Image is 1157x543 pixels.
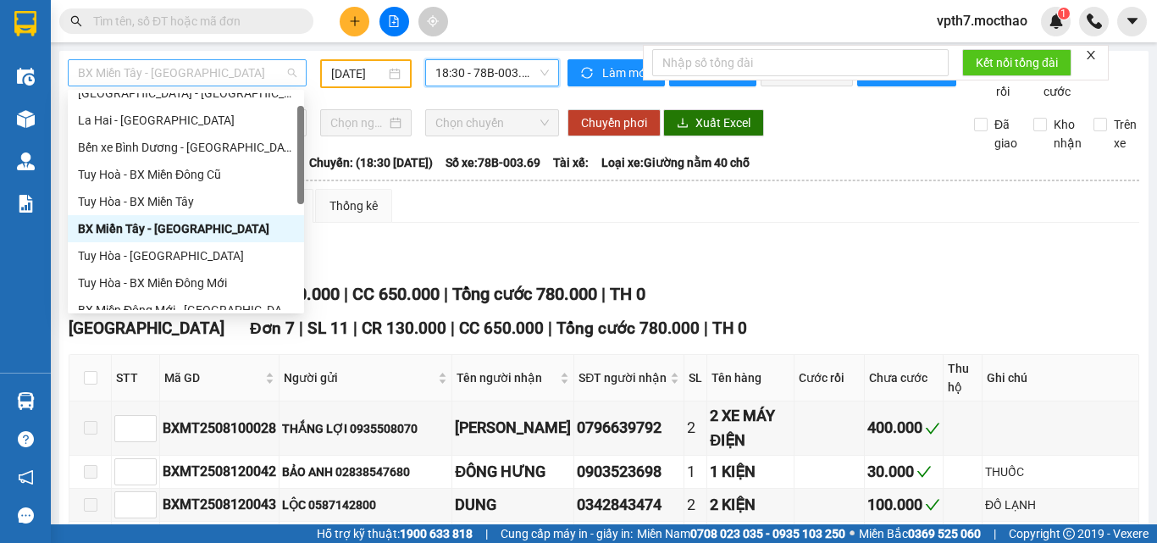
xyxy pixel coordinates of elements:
[602,64,651,82] span: Làm mới
[988,115,1024,152] span: Đã giao
[457,368,556,387] span: Tên người nhận
[687,460,704,484] div: 1
[601,284,606,304] span: |
[690,527,845,540] strong: 0708 023 035 - 0935 103 250
[282,419,449,438] div: THẮNG LỢI 0935508070
[577,493,681,517] div: 0342843474
[574,402,684,456] td: 0796639792
[983,355,1139,402] th: Ghi chú
[916,464,932,479] span: check
[68,161,304,188] div: Tuy Hoà - BX Miền Đông Cũ
[485,524,488,543] span: |
[78,301,294,319] div: BX Miền Đông Mới - [GEOGRAPHIC_DATA]
[160,402,280,456] td: BXMT2508100028
[18,469,34,485] span: notification
[435,110,549,136] span: Chọn chuyến
[976,53,1058,72] span: Kết nối tổng đài
[677,117,689,130] span: download
[865,355,944,402] th: Chưa cước
[112,355,160,402] th: STT
[400,527,473,540] strong: 1900 633 818
[574,489,684,522] td: 0342843474
[352,284,440,304] span: CC 650.000
[985,496,1136,514] div: ĐỒ LẠNH
[330,114,386,132] input: Chọn ngày
[160,489,280,522] td: BXMT2508120043
[710,493,791,517] div: 2 KIỆN
[78,165,294,184] div: Tuy Hoà - BX Miền Đông Cũ
[284,368,435,387] span: Người gửi
[1060,8,1066,19] span: 1
[444,284,448,304] span: |
[70,15,82,27] span: search
[160,456,280,489] td: BXMT2508120042
[78,84,294,103] div: [GEOGRAPHIC_DATA] - [GEOGRAPHIC_DATA]
[17,152,35,170] img: warehouse-icon
[250,319,295,338] span: Đơn 7
[1125,14,1140,29] span: caret-down
[282,463,449,481] div: BẢO ANH 02838547680
[548,319,552,338] span: |
[455,460,571,484] div: ĐÔNG HƯNG
[451,319,455,338] span: |
[925,497,940,513] span: check
[307,319,349,338] span: SL 11
[994,524,996,543] span: |
[68,215,304,242] div: BX Miền Tây - Tuy Hòa
[578,368,667,387] span: SĐT người nhận
[944,355,983,402] th: Thu hộ
[329,197,378,215] div: Thống kê
[794,355,865,402] th: Cước rồi
[1058,8,1070,19] sup: 1
[427,15,439,27] span: aim
[867,460,940,484] div: 30.000
[68,269,304,296] div: Tuy Hòa - BX Miền Đông Mới
[362,319,446,338] span: CR 130.000
[1107,115,1143,152] span: Trên xe
[452,456,574,489] td: ĐÔNG HƯNG
[710,404,791,452] div: 2 XE MÁY ĐIỆN
[850,530,855,537] span: ⚪️
[501,524,633,543] span: Cung cấp máy in - giấy in:
[867,416,940,440] div: 400.000
[17,195,35,213] img: solution-icon
[704,319,708,338] span: |
[455,416,571,440] div: [PERSON_NAME]
[282,496,449,514] div: LỘC 0587142800
[331,64,385,83] input: 12/08/2025
[859,524,981,543] span: Miền Bắc
[452,489,574,522] td: DUNG
[299,319,303,338] span: |
[567,109,661,136] button: Chuyển phơi
[14,11,36,36] img: logo-vxr
[349,15,361,27] span: plus
[577,460,681,484] div: 0903523698
[553,153,589,172] span: Tài xế:
[637,524,845,543] span: Miền Nam
[1085,49,1097,61] span: close
[18,431,34,447] span: question-circle
[68,188,304,215] div: Tuy Hòa - BX Miền Tây
[353,319,357,338] span: |
[17,392,35,410] img: warehouse-icon
[68,296,304,324] div: BX Miền Đông Mới - Tuy Hòa
[78,60,296,86] span: BX Miền Tây - Tuy Hòa
[163,494,276,515] div: BXMT2508120043
[452,284,597,304] span: Tổng cước 780.000
[1047,115,1088,152] span: Kho nhận
[1117,7,1147,36] button: caret-down
[379,7,409,36] button: file-add
[340,7,369,36] button: plus
[687,416,704,440] div: 2
[68,80,304,107] div: Sài Gòn - Tuy Hòa
[985,463,1136,481] div: THUỐC
[1063,528,1075,540] span: copyright
[78,111,294,130] div: La Hai - [GEOGRAPHIC_DATA]
[867,493,940,517] div: 100.000
[78,192,294,211] div: Tuy Hòa - BX Miền Tây
[68,242,304,269] div: Tuy Hòa - Đà Nẵng
[1049,14,1064,29] img: icon-new-feature
[163,418,276,439] div: BXMT2508100028
[309,153,433,172] span: Chuyến: (18:30 [DATE])
[577,416,681,440] div: 0796639792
